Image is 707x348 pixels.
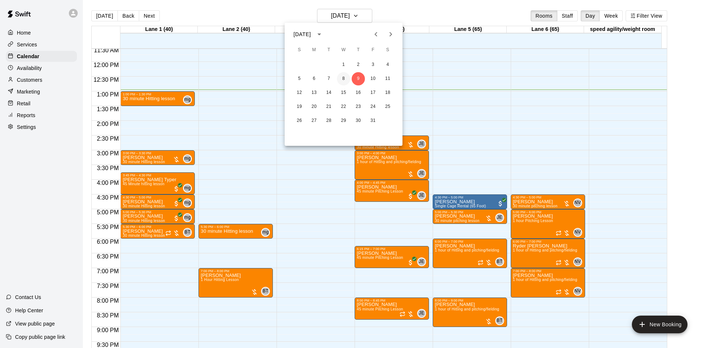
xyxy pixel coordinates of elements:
[322,72,335,85] button: 7
[352,58,365,71] button: 2
[322,100,335,113] button: 21
[381,43,394,57] span: Saturday
[293,86,306,99] button: 12
[337,43,350,57] span: Wednesday
[366,114,380,127] button: 31
[322,86,335,99] button: 14
[352,72,365,85] button: 9
[307,72,321,85] button: 6
[322,43,335,57] span: Tuesday
[366,72,380,85] button: 10
[337,58,350,71] button: 1
[337,114,350,127] button: 29
[293,43,306,57] span: Sunday
[307,114,321,127] button: 27
[352,86,365,99] button: 16
[366,100,380,113] button: 24
[293,72,306,85] button: 5
[293,114,306,127] button: 26
[381,58,394,71] button: 4
[366,58,380,71] button: 3
[307,43,321,57] span: Monday
[307,100,321,113] button: 20
[293,100,306,113] button: 19
[352,43,365,57] span: Thursday
[381,100,394,113] button: 25
[293,31,311,38] div: [DATE]
[322,114,335,127] button: 28
[352,114,365,127] button: 30
[313,28,326,41] button: calendar view is open, switch to year view
[366,43,380,57] span: Friday
[307,86,321,99] button: 13
[337,72,350,85] button: 8
[337,86,350,99] button: 15
[369,27,383,42] button: Previous month
[352,100,365,113] button: 23
[381,72,394,85] button: 11
[381,86,394,99] button: 18
[337,100,350,113] button: 22
[366,86,380,99] button: 17
[383,27,398,42] button: Next month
